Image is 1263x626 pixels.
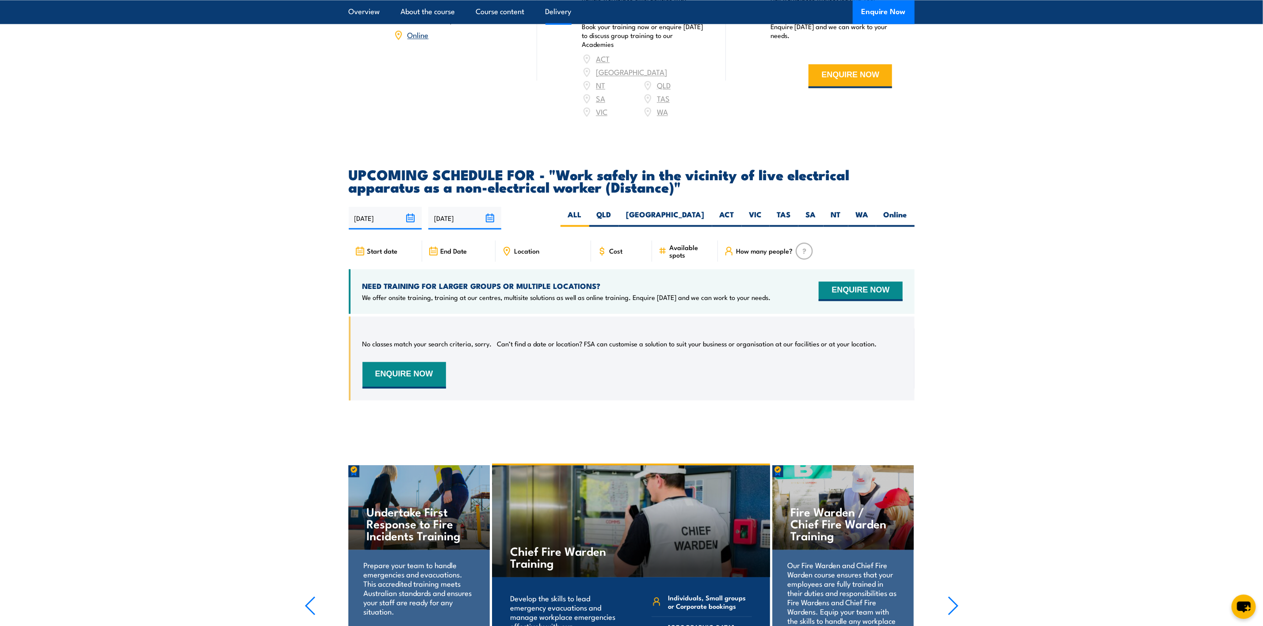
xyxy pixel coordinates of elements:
button: ENQUIRE NOW [819,281,902,301]
p: No classes match your search criteria, sorry. [362,339,492,348]
label: TAS [770,209,798,227]
span: Location [514,247,539,254]
span: How many people? [736,247,793,254]
span: End Date [441,247,467,254]
label: Online [876,209,915,227]
span: Start date [367,247,398,254]
input: To date [428,207,501,229]
p: We offer onsite training, training at our centres, multisite solutions as well as online training... [362,293,771,302]
label: SA [798,209,824,227]
label: QLD [589,209,619,227]
button: chat-button [1232,595,1256,619]
label: VIC [742,209,770,227]
label: ACT [712,209,742,227]
label: NT [824,209,848,227]
input: From date [349,207,422,229]
label: ALL [561,209,589,227]
span: Available spots [670,243,712,258]
p: Can’t find a date or location? FSA can customise a solution to suit your business or organisation... [497,339,877,348]
p: Enquire [DATE] and we can work to your needs. [771,22,893,40]
h2: UPCOMING SCHEDULE FOR - "Work safely in the vicinity of live electrical apparatus as a non-electr... [349,168,915,193]
button: ENQUIRE NOW [362,362,446,388]
p: Book your training now or enquire [DATE] to discuss group training to our Academies [582,22,704,49]
label: WA [848,209,876,227]
button: ENQUIRE NOW [809,64,892,88]
span: Individuals, Small groups or Corporate bookings [668,593,752,610]
h4: Undertake First Response to Fire Incidents Training [366,505,471,541]
span: Cost [610,247,623,254]
label: [GEOGRAPHIC_DATA] [619,209,712,227]
h4: Fire Warden / Chief Fire Warden Training [790,505,895,541]
h4: Chief Fire Warden Training [510,545,614,569]
a: Online [408,29,429,40]
h4: NEED TRAINING FOR LARGER GROUPS OR MULTIPLE LOCATIONS? [362,281,771,291]
p: Prepare your team to handle emergencies and evacuations. This accredited training meets Australia... [363,560,474,616]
